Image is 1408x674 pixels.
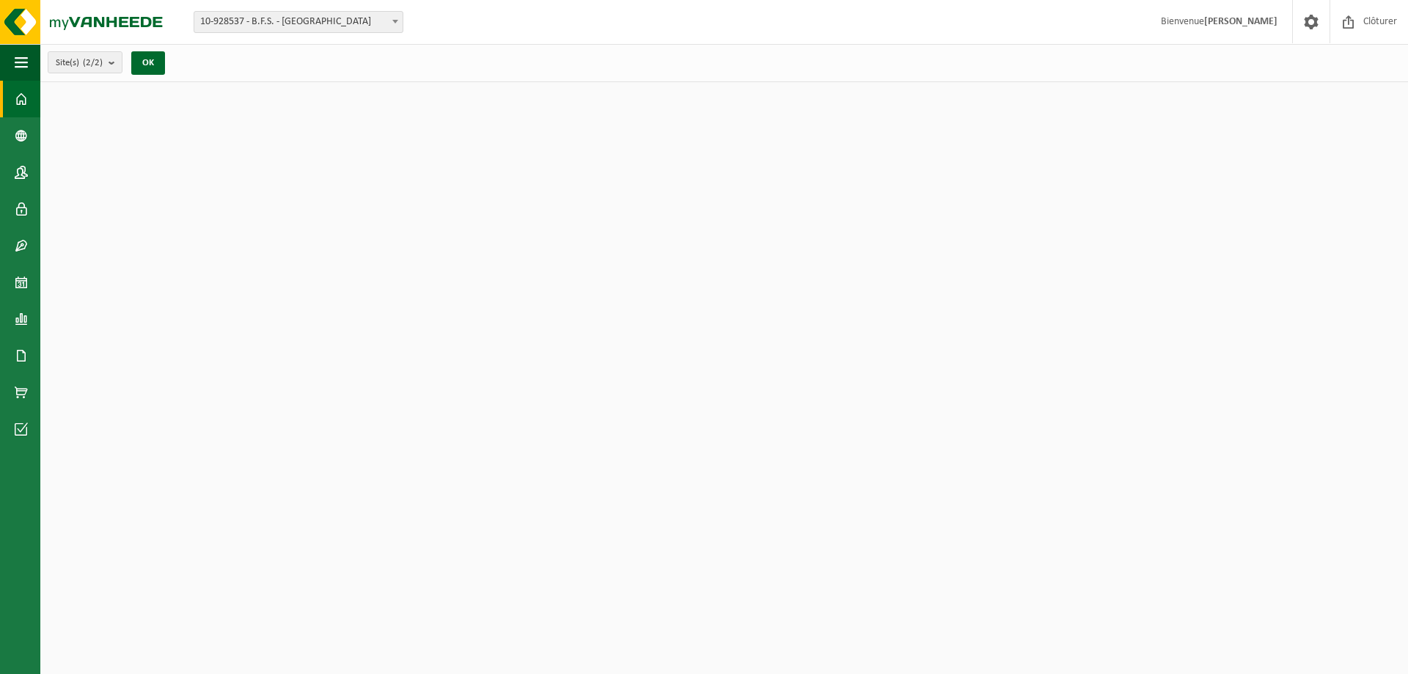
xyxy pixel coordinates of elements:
[83,58,103,67] count: (2/2)
[56,52,103,74] span: Site(s)
[131,51,165,75] button: OK
[194,11,403,33] span: 10-928537 - B.F.S. - WOLUWE-SAINT-PIERRE
[194,12,403,32] span: 10-928537 - B.F.S. - WOLUWE-SAINT-PIERRE
[1204,16,1277,27] strong: [PERSON_NAME]
[48,51,122,73] button: Site(s)(2/2)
